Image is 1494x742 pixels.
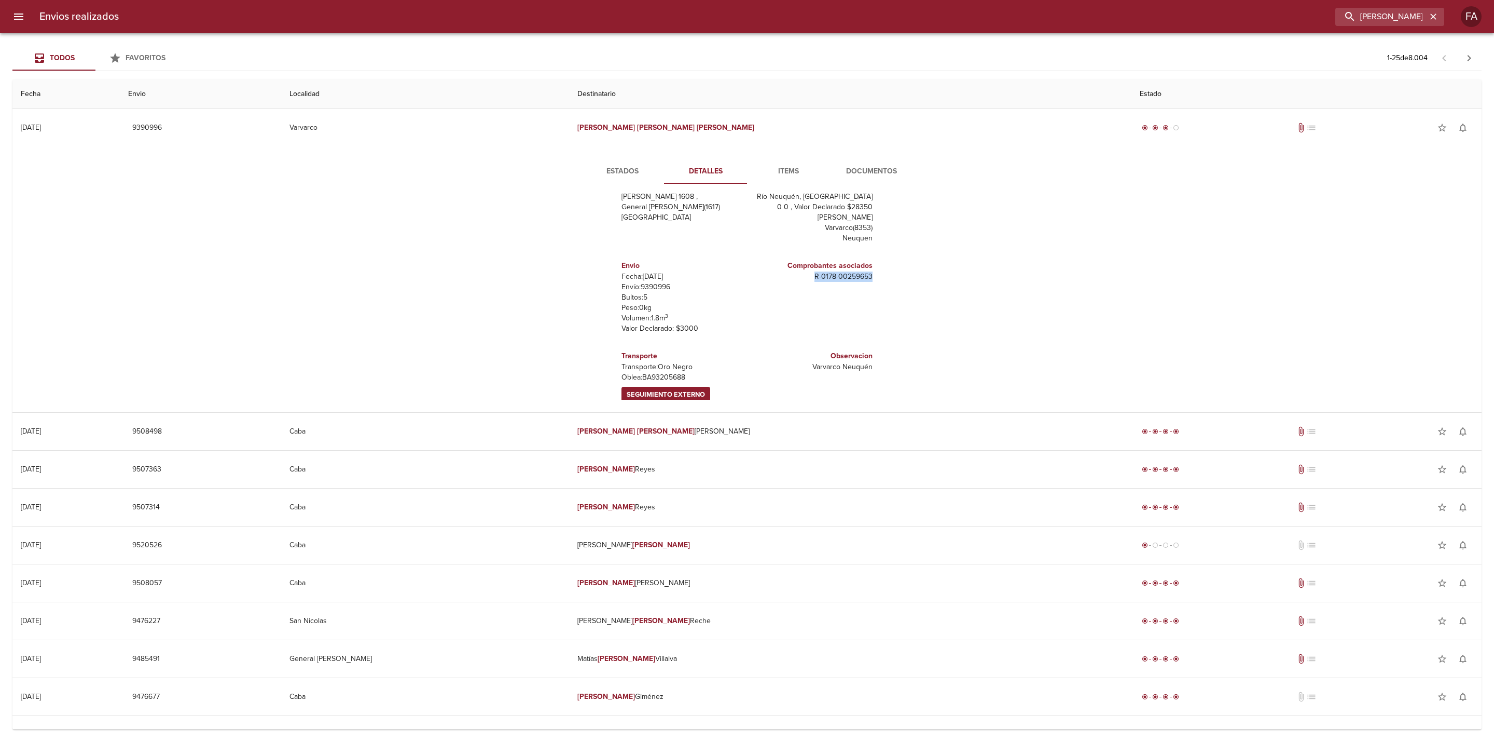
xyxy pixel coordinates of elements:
[132,577,162,590] span: 9508057
[1306,654,1317,664] span: No tiene pedido asociado
[132,653,160,666] span: 9485491
[21,427,41,436] div: [DATE]
[1453,117,1473,138] button: Activar notificaciones
[281,79,569,109] th: Localidad
[1432,649,1453,669] button: Agregar a favoritos
[1453,573,1473,593] button: Activar notificaciones
[836,165,907,178] span: Documentos
[21,541,41,549] div: [DATE]
[1306,123,1317,133] span: No tiene pedido asociado
[126,53,165,62] span: Favoritos
[627,389,705,401] span: Seguimiento Externo
[1437,540,1447,550] span: star_border
[1306,502,1317,512] span: No tiene pedido asociado
[577,427,635,436] em: [PERSON_NAME]
[1163,618,1169,624] span: radio_button_checked
[1140,426,1181,437] div: Entregado
[1173,694,1179,700] span: radio_button_checked
[1152,542,1158,548] span: radio_button_unchecked
[1296,464,1306,475] span: Tiene documentos adjuntos
[621,387,710,403] a: Seguimiento Externo
[753,165,824,178] span: Items
[621,212,743,223] p: [GEOGRAPHIC_DATA]
[1437,616,1447,626] span: star_border
[577,578,635,587] em: [PERSON_NAME]
[12,79,120,109] th: Fecha
[598,654,655,663] em: [PERSON_NAME]
[1173,542,1179,548] span: radio_button_unchecked
[1458,426,1468,437] span: notifications_none
[1173,125,1179,131] span: radio_button_unchecked
[1173,428,1179,435] span: radio_button_checked
[1453,535,1473,556] button: Activar notificaciones
[1163,580,1169,586] span: radio_button_checked
[21,465,41,474] div: [DATE]
[21,123,41,132] div: [DATE]
[577,123,635,132] em: [PERSON_NAME]
[1163,125,1169,131] span: radio_button_checked
[1437,692,1447,702] span: star_border
[1296,654,1306,664] span: Tiene documentos adjuntos
[577,503,635,511] em: [PERSON_NAME]
[1142,618,1148,624] span: radio_button_checked
[632,616,690,625] em: [PERSON_NAME]
[1296,123,1306,133] span: Tiene documentos adjuntos
[128,574,166,593] button: 9508057
[1140,654,1181,664] div: Entregado
[132,463,161,476] span: 9507363
[132,501,160,514] span: 9507314
[621,202,743,212] p: General [PERSON_NAME] ( 1617 )
[1140,464,1181,475] div: Entregado
[1432,459,1453,480] button: Agregar a favoritos
[1453,686,1473,707] button: Activar notificaciones
[1458,502,1468,512] span: notifications_none
[1432,686,1453,707] button: Agregar a favoritos
[621,372,743,383] p: Oblea: BA93205688
[1306,426,1317,437] span: No tiene pedido asociado
[1152,580,1158,586] span: radio_button_checked
[1140,123,1181,133] div: En viaje
[1142,580,1148,586] span: radio_button_checked
[128,612,164,631] button: 9476227
[1458,616,1468,626] span: notifications_none
[1173,466,1179,473] span: radio_button_checked
[281,451,569,488] td: Caba
[1142,125,1148,131] span: radio_button_checked
[281,109,569,146] td: Varvarco
[1458,123,1468,133] span: notifications_none
[1142,542,1148,548] span: radio_button_checked
[1437,654,1447,664] span: star_border
[569,602,1131,640] td: [PERSON_NAME] Reche
[1152,466,1158,473] span: radio_button_checked
[1453,649,1473,669] button: Activar notificaciones
[1296,692,1306,702] span: No tiene documentos adjuntos
[1142,504,1148,510] span: radio_button_checked
[1432,611,1453,631] button: Agregar a favoritos
[1387,53,1428,63] p: 1 - 25 de 8.004
[569,678,1131,716] td: Giménez
[751,192,873,223] p: Río Neuquén, [GEOGRAPHIC_DATA] 0 0 , Valor Declarado $28350 [PERSON_NAME]
[1453,611,1473,631] button: Activar notificaciones
[621,192,743,202] p: [PERSON_NAME] 1608 ,
[1173,618,1179,624] span: radio_button_checked
[21,503,41,511] div: [DATE]
[1142,466,1148,473] span: radio_button_checked
[1173,580,1179,586] span: radio_button_checked
[621,350,743,362] h6: Transporte
[1453,459,1473,480] button: Activar notificaciones
[637,427,695,436] em: [PERSON_NAME]
[1306,464,1317,475] span: No tiene pedido asociado
[751,272,873,282] p: R - 0178 - 00259653
[132,615,160,628] span: 9476227
[577,692,635,701] em: [PERSON_NAME]
[1437,502,1447,512] span: star_border
[120,79,281,109] th: Envio
[569,79,1131,109] th: Destinatario
[1306,578,1317,588] span: No tiene pedido asociado
[1432,573,1453,593] button: Agregar a favoritos
[569,413,1131,450] td: [PERSON_NAME]
[1296,502,1306,512] span: Tiene documentos adjuntos
[1163,466,1169,473] span: radio_button_checked
[1163,694,1169,700] span: radio_button_checked
[621,272,743,282] p: Fecha: [DATE]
